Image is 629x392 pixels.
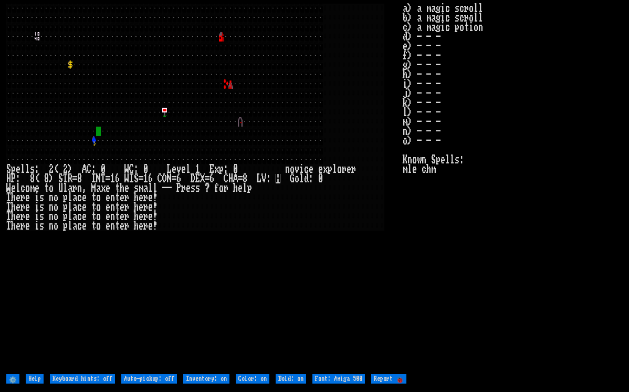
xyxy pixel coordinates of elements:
[153,212,158,221] div: !
[243,174,247,183] div: 8
[26,374,44,384] input: Help
[233,174,238,183] div: A
[6,193,11,202] div: T
[134,174,139,183] div: S
[110,212,115,221] div: n
[148,202,153,212] div: e
[276,374,306,384] input: Bold: on
[143,221,148,231] div: r
[63,193,68,202] div: p
[96,202,101,212] div: o
[209,164,214,174] div: E
[219,164,224,174] div: p
[49,193,54,202] div: n
[115,202,120,212] div: t
[139,221,143,231] div: e
[124,202,129,212] div: r
[25,183,30,193] div: o
[6,221,11,231] div: T
[91,221,96,231] div: t
[167,164,172,174] div: L
[77,193,82,202] div: c
[35,174,39,183] div: (
[77,183,82,193] div: n
[351,164,356,174] div: r
[11,221,16,231] div: h
[181,164,186,174] div: e
[257,174,261,183] div: L
[148,183,153,193] div: l
[120,221,124,231] div: e
[35,221,39,231] div: i
[106,202,110,212] div: e
[124,183,129,193] div: e
[143,202,148,212] div: r
[143,164,148,174] div: 0
[11,193,16,202] div: h
[106,221,110,231] div: e
[91,193,96,202] div: t
[139,174,143,183] div: =
[261,174,266,183] div: V
[35,212,39,221] div: i
[153,221,158,231] div: !
[124,221,129,231] div: r
[20,212,25,221] div: r
[49,183,54,193] div: o
[121,374,177,384] input: Auto-pickup: off
[44,174,49,183] div: 8
[214,164,219,174] div: x
[16,183,20,193] div: l
[16,212,20,221] div: e
[276,174,280,183] mark: H
[309,164,313,174] div: e
[176,174,181,183] div: 6
[148,212,153,221] div: e
[11,183,16,193] div: e
[106,174,110,183] div: =
[20,221,25,231] div: r
[68,221,72,231] div: l
[134,212,139,221] div: h
[54,221,58,231] div: o
[6,374,19,384] input: ⚙️
[124,193,129,202] div: r
[54,212,58,221] div: o
[124,174,129,183] div: W
[110,202,115,212] div: n
[77,202,82,212] div: c
[139,212,143,221] div: e
[20,202,25,212] div: r
[266,174,271,183] div: :
[16,221,20,231] div: e
[224,164,228,174] div: :
[35,164,39,174] div: :
[106,193,110,202] div: e
[25,221,30,231] div: e
[35,183,39,193] div: e
[337,164,342,174] div: o
[39,202,44,212] div: s
[39,221,44,231] div: s
[172,174,176,183] div: =
[63,202,68,212] div: p
[299,174,304,183] div: l
[134,164,139,174] div: :
[148,193,153,202] div: e
[148,221,153,231] div: e
[233,164,238,174] div: 0
[25,164,30,174] div: l
[6,164,11,174] div: S
[91,202,96,212] div: t
[63,183,68,193] div: l
[82,202,87,212] div: e
[195,174,200,183] div: E
[115,221,120,231] div: t
[16,202,20,212] div: e
[72,212,77,221] div: a
[72,193,77,202] div: a
[186,183,191,193] div: e
[134,202,139,212] div: h
[115,193,120,202] div: t
[158,174,162,183] div: C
